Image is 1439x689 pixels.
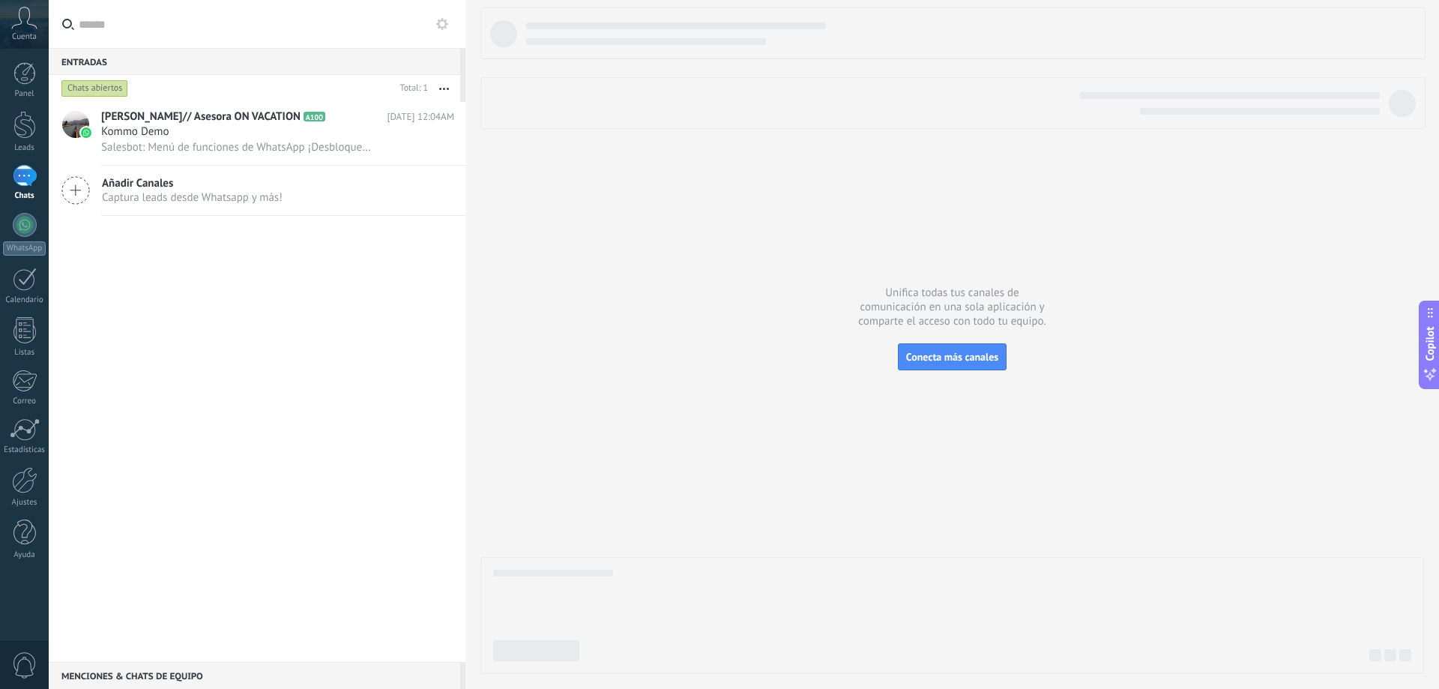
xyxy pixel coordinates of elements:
div: Listas [3,348,46,358]
span: Cuenta [12,32,37,42]
div: Total: 1 [394,81,428,96]
div: Panel [3,89,46,99]
div: Estadísticas [3,445,46,455]
span: [DATE] 12:04AM [387,109,454,124]
span: [PERSON_NAME]// Asesora ON VACATION [101,109,301,124]
a: avataricon[PERSON_NAME]// Asesora ON VACATIONA100[DATE] 12:04AMKommo DemoSalesbot: Menú de funcio... [49,102,465,165]
button: Conecta más canales [898,343,1007,370]
span: Kommo Demo [101,124,169,139]
div: Chats abiertos [61,79,128,97]
div: Entradas [49,48,460,75]
span: Captura leads desde Whatsapp y más! [102,190,283,205]
span: Conecta más canales [906,350,998,364]
div: Chats [3,191,46,201]
img: icon [81,127,91,138]
span: Salesbot: Menú de funciones de WhatsApp ¡Desbloquea la mensajería mejorada en WhatsApp! Haz clic ... [101,140,372,154]
div: Ajustes [3,498,46,508]
span: Copilot [1423,326,1438,361]
div: Correo [3,397,46,406]
button: Más [428,75,460,102]
div: WhatsApp [3,241,46,256]
div: Menciones & Chats de equipo [49,662,460,689]
div: Leads [3,143,46,153]
div: Ayuda [3,550,46,560]
div: Calendario [3,295,46,305]
span: Añadir Canales [102,176,283,190]
span: A100 [304,112,325,121]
